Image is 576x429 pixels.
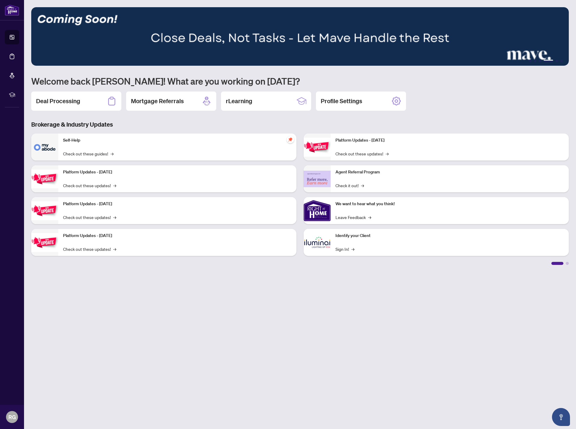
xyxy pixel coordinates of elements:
[552,408,570,426] button: Open asap
[63,214,116,220] a: Check out these updates!→
[287,136,294,143] span: pushpin
[351,246,354,252] span: →
[529,60,532,62] button: 1
[131,97,184,105] h2: Mortgage Referrals
[335,246,354,252] a: Sign In!→
[560,60,563,62] button: 6
[304,138,331,157] img: Platform Updates - June 23, 2025
[335,150,389,157] a: Check out these updates!→
[534,60,536,62] button: 2
[31,120,569,129] h3: Brokerage & Industry Updates
[226,97,252,105] h2: rLearning
[31,75,569,87] h1: Welcome back [PERSON_NAME]! What are you working on [DATE]?
[304,197,331,224] img: We want to hear what you think!
[556,60,558,62] button: 5
[539,60,541,62] button: 3
[335,201,564,207] p: We want to hear what you think!
[63,232,292,239] p: Platform Updates - [DATE]
[335,182,364,189] a: Check it out!→
[335,214,371,220] a: Leave Feedback→
[63,182,116,189] a: Check out these updates!→
[8,413,16,421] span: RG
[111,150,114,157] span: →
[304,171,331,187] img: Agent Referral Program
[63,246,116,252] a: Check out these updates!→
[368,214,371,220] span: →
[63,169,292,175] p: Platform Updates - [DATE]
[63,137,292,144] p: Self-Help
[321,97,362,105] h2: Profile Settings
[5,4,19,16] img: logo
[544,60,553,62] button: 4
[361,182,364,189] span: →
[31,7,569,66] img: Slide 3
[304,229,331,256] img: Identify your Client
[113,182,116,189] span: →
[335,232,564,239] p: Identify your Client
[31,133,58,160] img: Self-Help
[113,214,116,220] span: →
[335,169,564,175] p: Agent Referral Program
[31,201,58,220] img: Platform Updates - July 21, 2025
[113,246,116,252] span: →
[31,169,58,188] img: Platform Updates - September 16, 2025
[63,150,114,157] a: Check out these guides!→
[31,233,58,252] img: Platform Updates - July 8, 2025
[386,150,389,157] span: →
[335,137,564,144] p: Platform Updates - [DATE]
[63,201,292,207] p: Platform Updates - [DATE]
[36,97,80,105] h2: Deal Processing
